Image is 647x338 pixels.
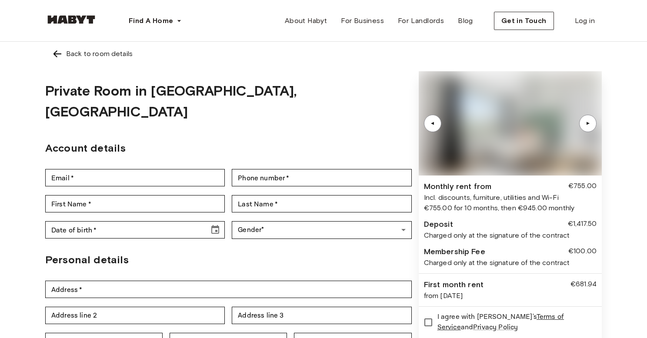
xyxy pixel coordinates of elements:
[584,121,592,126] div: ▲
[285,16,327,26] span: About Habyt
[278,12,334,30] a: About Habyt
[428,121,437,126] div: ▲
[391,12,451,30] a: For Landlords
[424,291,597,301] div: from [DATE]
[570,279,597,291] div: €681.94
[424,246,485,258] div: Membership Fee
[341,16,384,26] span: For Business
[424,203,597,213] div: €755.00 for 10 months, then €945.00 monthly
[419,71,602,176] img: Image of the room
[52,49,63,59] img: Left pointing arrow
[45,80,412,122] h1: Private Room in [GEOGRAPHIC_DATA], [GEOGRAPHIC_DATA]
[45,140,412,156] h2: Account details
[473,323,518,332] a: Privacy Policy
[45,15,97,24] img: Habyt
[424,230,597,241] div: Charged only at the signature of the contract
[568,246,597,258] div: €100.00
[424,192,597,203] div: Incl. discounts, furniture, utilities and Wi-Fi
[424,181,492,192] div: Monthly rent from
[501,16,547,26] span: Get in Touch
[568,12,602,30] a: Log in
[575,16,595,26] span: Log in
[334,12,391,30] a: For Business
[129,16,173,26] span: Find A Home
[424,219,453,230] div: Deposit
[66,49,133,59] div: Back to room details
[437,312,590,333] span: I agree with [PERSON_NAME]'s and
[424,258,597,268] div: Charged only at the signature of the contract
[568,219,597,230] div: €1,417.50
[122,12,189,30] button: Find A Home
[207,221,224,239] button: Choose date
[45,42,602,66] a: Left pointing arrowBack to room details
[451,12,480,30] a: Blog
[458,16,473,26] span: Blog
[568,181,597,192] div: €755.00
[494,12,554,30] button: Get in Touch
[424,279,484,291] div: First month rent
[398,16,444,26] span: For Landlords
[45,252,412,268] h2: Personal details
